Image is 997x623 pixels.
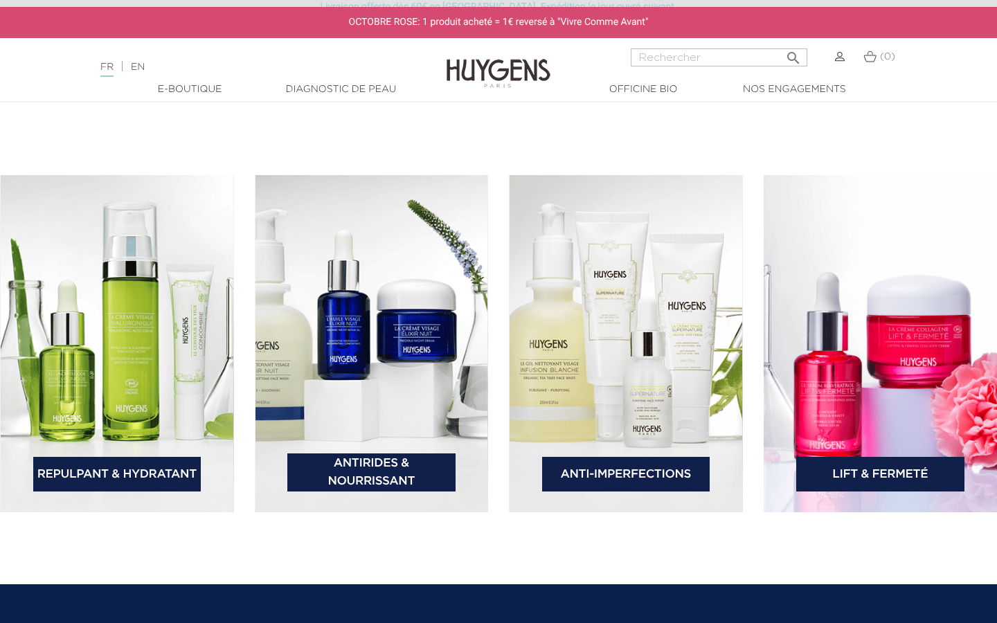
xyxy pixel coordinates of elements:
a: Diagnostic de peau [271,82,410,97]
a: Anti-Imperfections [542,457,710,491]
a: FR [100,62,114,77]
a: EN [131,62,145,72]
button:  [781,44,806,63]
img: bannière catégorie 2 [255,175,489,512]
a: Repulpant & Hydratant [33,457,201,491]
a: Nos engagements [725,82,863,97]
img: bannière catégorie 3 [509,175,743,512]
span: (0) [880,52,895,62]
img: Huygens [447,37,550,90]
a: Antirides & Nourrissant [287,453,456,491]
div: | [93,59,405,75]
i:  [785,46,802,62]
a: Officine Bio [574,82,712,97]
a: E-Boutique [120,82,259,97]
a: Lift & Fermeté [796,457,964,491]
input: Rechercher [631,48,807,66]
